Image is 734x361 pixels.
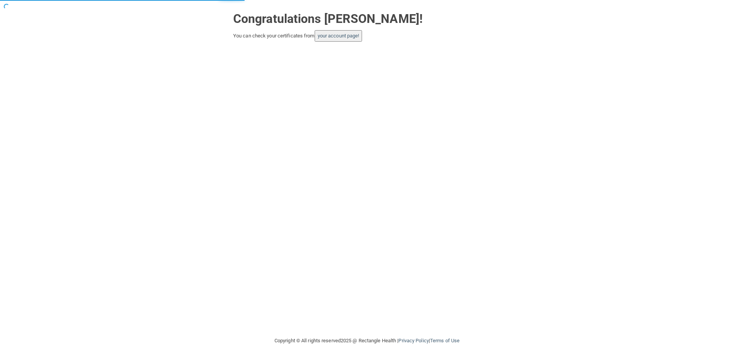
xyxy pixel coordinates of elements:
[227,329,507,353] div: Copyright © All rights reserved 2025 @ Rectangle Health | |
[233,30,501,42] div: You can check your certificates from
[318,33,359,39] a: your account page!
[233,11,423,26] strong: Congratulations [PERSON_NAME]!
[430,338,460,343] a: Terms of Use
[315,30,362,42] button: your account page!
[398,338,429,343] a: Privacy Policy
